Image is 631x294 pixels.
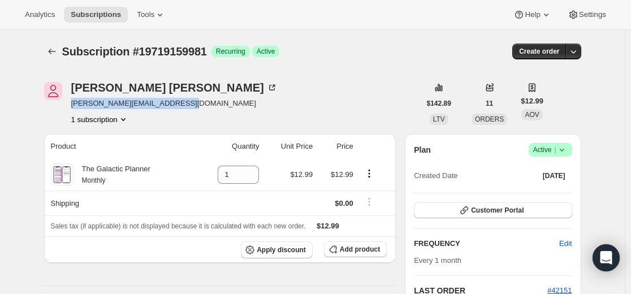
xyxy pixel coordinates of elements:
[137,10,154,19] span: Tools
[216,47,245,56] span: Recurring
[71,10,121,19] span: Subscriptions
[360,167,378,180] button: Product actions
[262,134,316,159] th: Unit Price
[561,7,613,23] button: Settings
[479,96,500,111] button: 11
[44,82,62,100] span: Jennifer Harris
[543,171,565,180] span: [DATE]
[507,7,558,23] button: Help
[82,176,106,184] small: Monthly
[335,199,353,207] span: $0.00
[536,168,572,184] button: [DATE]
[62,45,207,58] span: Subscription #19719159981
[427,99,451,108] span: $142.89
[475,115,504,123] span: ORDERS
[71,82,278,93] div: [PERSON_NAME] [PERSON_NAME]
[414,170,457,181] span: Created Date
[512,44,566,59] button: Create order
[130,7,172,23] button: Tools
[525,10,540,19] span: Help
[44,191,196,215] th: Shipping
[414,202,572,218] button: Customer Portal
[52,163,72,186] img: product img
[241,241,313,258] button: Apply discount
[257,245,306,254] span: Apply discount
[525,111,539,119] span: AOV
[257,47,275,56] span: Active
[414,144,431,155] h2: Plan
[44,44,60,59] button: Subscriptions
[290,170,313,179] span: $12.99
[317,222,339,230] span: $12.99
[51,222,306,230] span: Sales tax (if applicable) is not displayed because it is calculated with each new order.
[486,99,493,108] span: 11
[316,134,357,159] th: Price
[433,115,445,123] span: LTV
[521,96,543,107] span: $12.99
[360,196,378,208] button: Shipping actions
[340,245,380,254] span: Add product
[519,47,559,56] span: Create order
[552,235,578,253] button: Edit
[593,244,620,271] div: Open Intercom Messenger
[18,7,62,23] button: Analytics
[44,134,196,159] th: Product
[71,98,278,109] span: [PERSON_NAME][EMAIL_ADDRESS][DOMAIN_NAME]
[25,10,55,19] span: Analytics
[420,96,458,111] button: $142.89
[559,238,572,249] span: Edit
[74,163,150,186] div: The Galactic Planner
[324,241,387,257] button: Add product
[471,206,524,215] span: Customer Portal
[71,114,129,125] button: Product actions
[414,238,559,249] h2: FREQUENCY
[414,256,461,265] span: Every 1 month
[331,170,353,179] span: $12.99
[196,134,263,159] th: Quantity
[533,144,568,155] span: Active
[579,10,606,19] span: Settings
[64,7,128,23] button: Subscriptions
[554,145,556,154] span: |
